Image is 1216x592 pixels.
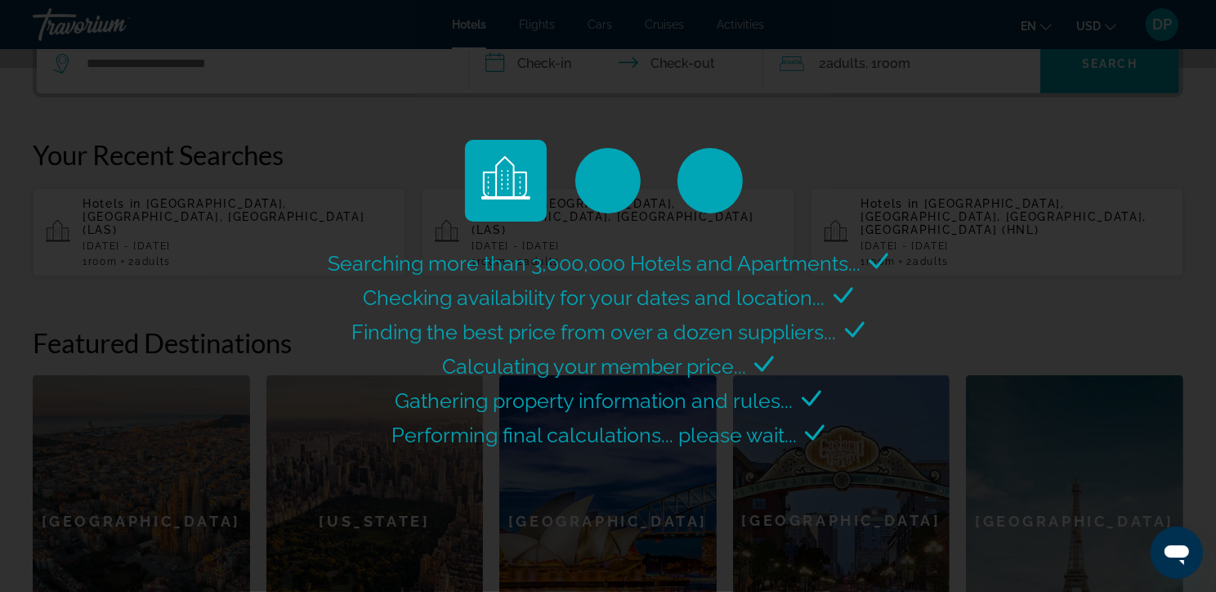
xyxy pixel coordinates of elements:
[328,251,861,276] span: Searching more than 3,000,000 Hotels and Apartments...
[391,423,797,447] span: Performing final calculations... please wait...
[364,285,825,310] span: Checking availability for your dates and location...
[352,320,837,344] span: Finding the best price from over a dozen suppliers...
[442,354,746,379] span: Calculating your member price...
[1151,527,1203,579] iframe: Button to launch messaging window
[396,388,794,413] span: Gathering property information and rules...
